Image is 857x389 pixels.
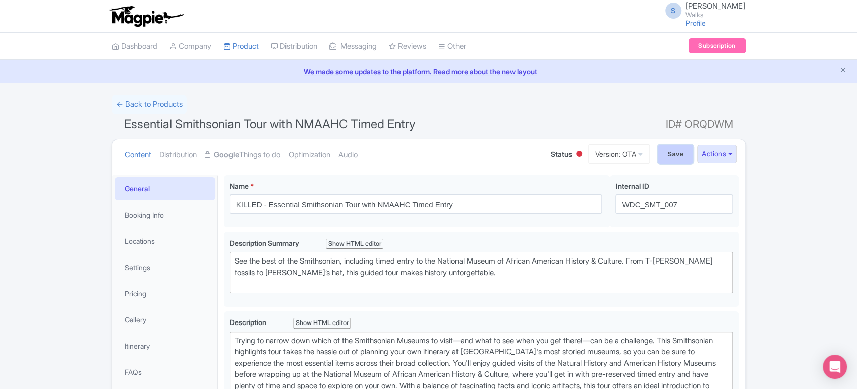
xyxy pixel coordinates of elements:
[159,139,197,171] a: Distribution
[659,2,746,18] a: S [PERSON_NAME] Walks
[115,204,215,226] a: Booking Info
[169,33,211,60] a: Company
[115,256,215,279] a: Settings
[112,33,157,60] a: Dashboard
[329,33,377,60] a: Messaging
[615,182,649,190] span: Internal ID
[115,230,215,252] a: Locations
[205,139,280,171] a: GoogleThings to do
[697,145,737,163] button: Actions
[389,33,426,60] a: Reviews
[685,12,746,18] small: Walks
[112,95,187,114] a: ← Back to Products
[214,149,239,161] strong: Google
[685,1,746,11] span: [PERSON_NAME]
[685,19,706,27] a: Profile
[223,33,259,60] a: Product
[115,335,215,357] a: Itinerary
[666,114,733,135] span: ID# ORQDWM
[839,65,847,77] button: Close announcement
[293,318,351,329] div: Show HTML editor
[107,5,185,27] img: logo-ab69f6fb50320c5b225c76a69d11143b.png
[125,139,151,171] a: Content
[689,38,745,53] a: Subscription
[6,66,851,77] a: We made some updates to the platform. Read more about the new layout
[326,239,384,249] div: Show HTML editor
[115,282,215,305] a: Pricing
[230,318,268,327] span: Description
[230,239,301,247] span: Description Summary
[115,177,215,200] a: General
[338,139,358,171] a: Audio
[115,361,215,383] a: FAQs
[124,117,416,132] span: Essential Smithsonian Tour with NMAAHC Timed Entry
[574,147,584,162] div: Inactive
[289,139,330,171] a: Optimization
[438,33,466,60] a: Other
[823,355,847,379] div: Open Intercom Messenger
[588,144,650,164] a: Version: OTA
[235,255,728,290] div: See the best of the Smithsonian, including timed entry to the National Museum of African American...
[551,149,572,159] span: Status
[230,182,249,190] span: Name
[665,3,681,19] span: S
[115,308,215,331] a: Gallery
[271,33,317,60] a: Distribution
[658,145,693,164] input: Save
